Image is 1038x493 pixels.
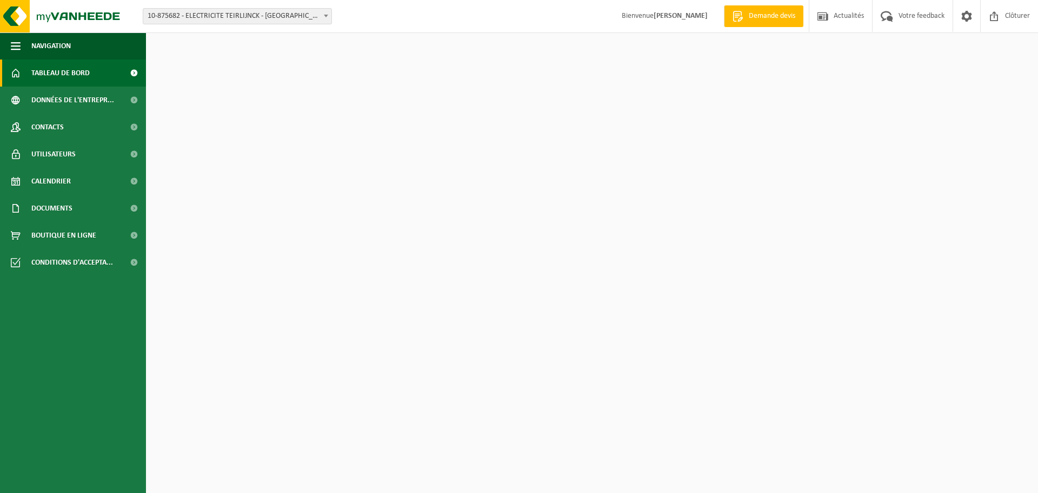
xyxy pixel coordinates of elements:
[31,87,114,114] span: Données de l'entrepr...
[31,195,72,222] span: Documents
[143,8,332,24] span: 10-875682 - ELECTRICITE TEIRLIJNCK - FOSSES-LA-VILLE
[31,60,90,87] span: Tableau de bord
[31,114,64,141] span: Contacts
[31,141,76,168] span: Utilisateurs
[31,222,96,249] span: Boutique en ligne
[746,11,798,22] span: Demande devis
[724,5,803,27] a: Demande devis
[31,168,71,195] span: Calendrier
[31,249,113,276] span: Conditions d'accepta...
[143,9,331,24] span: 10-875682 - ELECTRICITE TEIRLIJNCK - FOSSES-LA-VILLE
[31,32,71,60] span: Navigation
[654,12,708,20] strong: [PERSON_NAME]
